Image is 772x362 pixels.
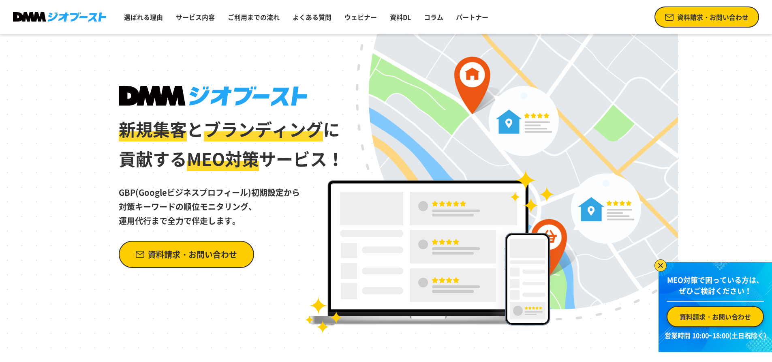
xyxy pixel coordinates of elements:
[654,259,667,272] img: バナーを閉じる
[173,9,218,25] a: サービス内容
[654,6,759,28] a: 資料請求・お問い合わせ
[663,330,767,340] p: 営業時間 10:00~18:00(土日祝除く)
[677,12,748,22] span: 資料請求・お問い合わせ
[187,146,259,171] span: MEO対策
[119,116,187,141] span: 新規集客
[119,241,254,268] a: 資料請求・お問い合わせ
[453,9,492,25] a: パートナー
[225,9,283,25] a: ご利用までの流れ
[289,9,335,25] a: よくある質問
[148,247,237,261] span: 資料請求・お問い合わせ
[119,174,345,228] p: GBP(Googleビジネスプロフィール)初期設定から 対策キーワードの順位モニタリング、 運用代行まで全力で伴走します。
[680,312,751,321] span: 資料請求・お問い合わせ
[121,9,166,25] a: 選ばれる理由
[13,12,106,22] img: DMMジオブースト
[421,9,447,25] a: コラム
[667,306,764,327] a: 資料請求・お問い合わせ
[204,116,323,141] span: ブランディング
[387,9,414,25] a: 資料DL
[667,274,764,302] p: MEO対策で困っている方は、 ぜひご検討ください！
[341,9,380,25] a: ウェビナー
[119,86,307,106] img: DMMジオブースト
[119,86,345,174] h1: と に 貢献する サービス！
